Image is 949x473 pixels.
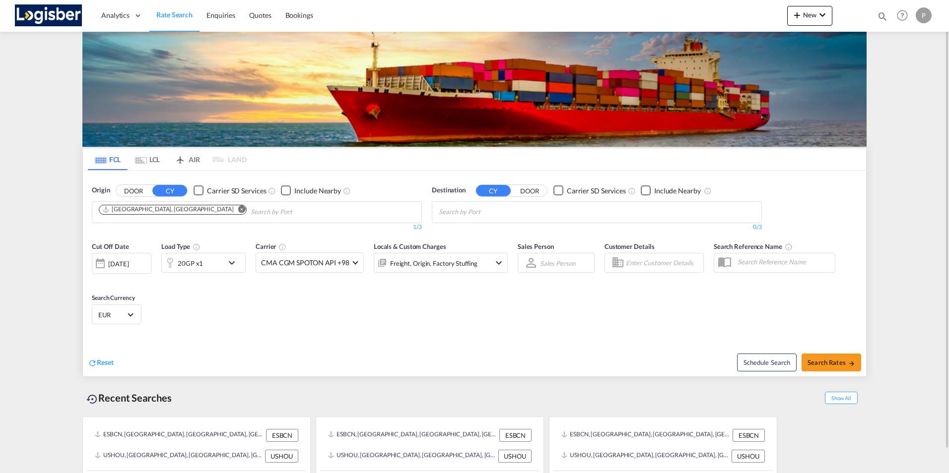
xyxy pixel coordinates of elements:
md-icon: icon-arrow-right [848,360,855,367]
div: USHOU [265,450,298,463]
span: Customer Details [605,242,655,250]
span: Reset [97,358,114,366]
span: Destination [432,185,466,195]
button: icon-plus 400-fgNewicon-chevron-down [787,6,832,26]
div: icon-refreshReset [88,357,114,368]
md-icon: Unchecked: Search for CY (Container Yard) services for all selected carriers.Checked : Search for... [268,187,276,195]
span: EUR [98,310,126,319]
span: Search Currency [92,294,135,301]
button: DOOR [512,185,547,196]
div: Carrier SD Services [207,186,266,196]
div: Help [894,7,916,25]
button: Search Ratesicon-arrow-right [802,354,861,371]
div: Freight Origin Factory Stuffing [390,256,477,270]
div: Recent Searches [82,387,176,409]
md-checkbox: Checkbox No Ink [641,185,701,196]
span: CMA CGM SPOTON API +98 [261,258,349,268]
span: Sales Person [518,242,554,250]
button: CY [152,185,187,196]
div: Include Nearby [294,186,341,196]
div: OriginDOOR CY Checkbox No InkUnchecked: Search for CY (Container Yard) services for all selected ... [83,171,866,376]
span: Quotes [249,11,271,19]
span: Load Type [161,242,201,250]
div: USHOU, Houston, TX, United States, North America, Americas [95,450,263,463]
md-checkbox: Checkbox No Ink [553,185,626,196]
md-icon: icon-chevron-down [816,9,828,21]
span: Locals & Custom Charges [374,242,446,250]
span: Analytics [101,10,130,20]
span: Enquiries [206,11,235,19]
div: 0/3 [432,223,762,232]
button: Remove [231,205,246,215]
md-icon: The selected Trucker/Carrierwill be displayed in the rate results If the rates are from another f... [278,243,286,251]
span: Carrier [256,242,286,250]
div: [DATE] [108,259,129,268]
div: P [916,7,932,23]
span: Search Rates [808,358,855,366]
span: Show All [825,392,858,404]
span: Search Reference Name [714,242,793,250]
md-checkbox: Checkbox No Ink [281,185,341,196]
input: Enter Customer Details [626,255,700,270]
md-icon: Unchecked: Search for CY (Container Yard) services for all selected carriers.Checked : Search for... [628,187,636,195]
div: Include Nearby [654,186,701,196]
md-icon: Unchecked: Ignores neighbouring ports when fetching rates.Checked : Includes neighbouring ports w... [343,187,351,195]
md-icon: icon-chevron-down [226,257,243,269]
button: Note: By default Schedule search will only considerorigin ports, destination ports and cut off da... [737,354,797,371]
div: USHOU, Houston, TX, United States, North America, Americas [328,450,496,463]
md-icon: Your search will be saved by the below given name [785,243,793,251]
input: Chips input. [439,204,533,220]
md-icon: icon-refresh [88,358,97,367]
img: LCL+%26+FCL+BACKGROUND.png [82,32,867,147]
span: Help [894,7,911,24]
div: Carrier SD Services [567,186,626,196]
md-tab-item: FCL [88,148,128,170]
div: icon-magnify [877,11,888,26]
md-pagination-wrapper: Use the left and right arrow keys to navigate between tabs [88,148,247,170]
md-select: Select Currency: € EUREuro [97,307,136,322]
div: ESBCN, Barcelona, Spain, Southern Europe, Europe [561,429,730,442]
md-icon: icon-plus 400-fg [791,9,803,21]
div: Buenos Aires, ARBUE [102,205,233,214]
div: USHOU [732,450,765,463]
div: 20GP x1 [178,256,203,270]
div: 20GP x1icon-chevron-down [161,253,246,273]
span: Cut Off Date [92,242,129,250]
div: ESBCN, Barcelona, Spain, Southern Europe, Europe [328,429,497,442]
md-tab-item: LCL [128,148,167,170]
md-icon: icon-information-outline [193,243,201,251]
md-icon: icon-chevron-down [493,257,505,269]
span: Rate Search [156,10,193,19]
md-select: Sales Person [539,256,577,270]
md-icon: icon-airplane [174,154,186,161]
input: Chips input. [251,204,345,220]
span: Origin [92,185,110,195]
div: Press delete to remove this chip. [102,205,235,214]
div: ESBCN, Barcelona, Spain, Southern Europe, Europe [95,429,264,442]
button: DOOR [116,185,151,196]
md-icon: icon-magnify [877,11,888,22]
button: CY [476,185,511,196]
md-tab-item: AIR [167,148,207,170]
div: ESBCN [733,429,765,442]
md-datepicker: Select [92,273,99,286]
md-checkbox: Checkbox No Ink [194,185,266,196]
div: 1/3 [92,223,422,232]
span: Bookings [285,11,313,19]
div: USHOU, Houston, TX, United States, North America, Americas [561,450,729,463]
md-chips-wrap: Chips container. Use arrow keys to select chips. [97,202,349,220]
div: ESBCN [266,429,298,442]
input: Search Reference Name [733,254,835,269]
span: New [791,11,828,19]
div: Freight Origin Factory Stuffingicon-chevron-down [374,253,508,273]
div: [DATE] [92,253,151,274]
md-icon: Unchecked: Ignores neighbouring ports when fetching rates.Checked : Includes neighbouring ports w... [704,187,712,195]
div: USHOU [498,450,532,463]
div: ESBCN [499,429,532,442]
md-chips-wrap: Chips container with autocompletion. Enter the text area, type text to search, and then use the u... [437,202,537,220]
md-icon: icon-backup-restore [86,393,98,405]
img: d7a75e507efd11eebffa5922d020a472.png [15,4,82,27]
